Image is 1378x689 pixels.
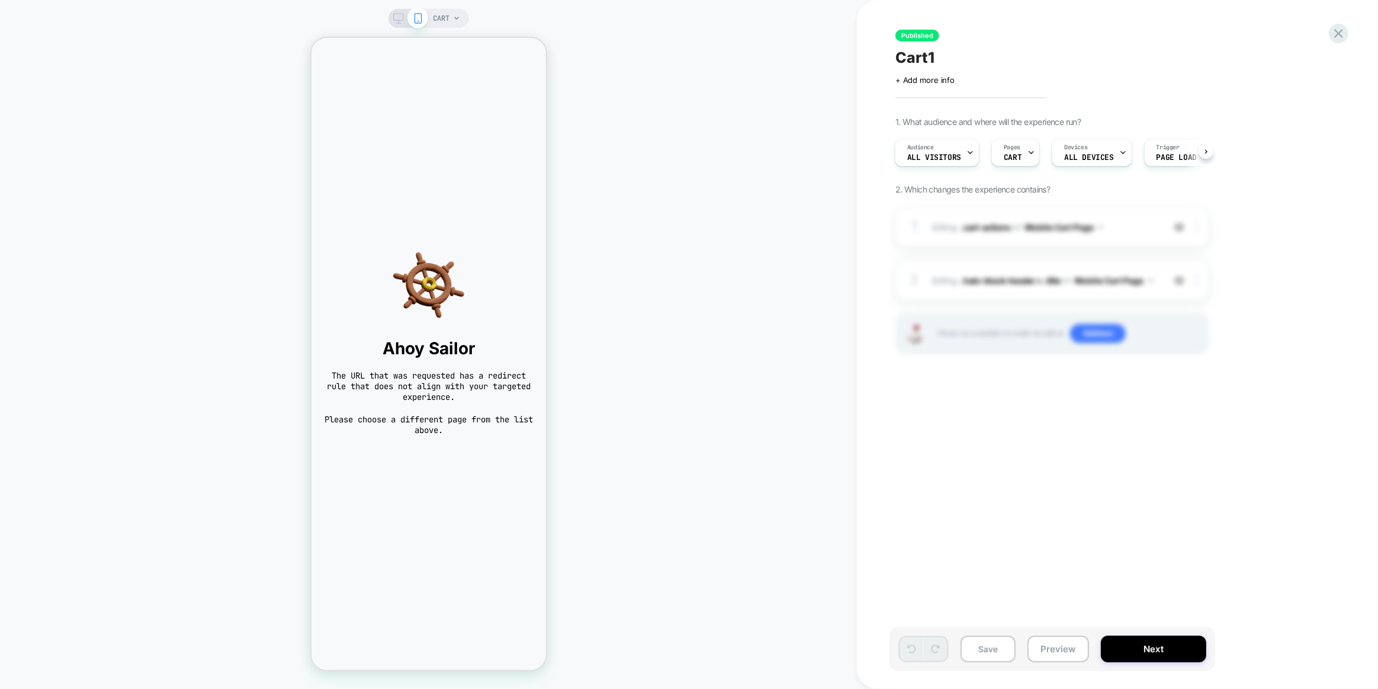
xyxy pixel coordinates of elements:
img: crossed eye [1174,222,1184,232]
img: crossed eye [1174,275,1184,286]
button: Save [961,636,1016,662]
span: Editing : [932,272,1158,289]
img: down arrow [1098,226,1103,229]
span: on [1063,273,1072,287]
span: Trigger [1157,143,1180,152]
img: Joystick [902,325,926,343]
span: All Visitors [907,153,961,162]
span: Hover on a section in order to edit or [938,324,1202,343]
button: Preview [1027,636,1089,662]
span: Ahoy Sailor [12,300,223,321]
span: Editing : [932,219,1158,236]
button: Next [1101,636,1206,662]
div: 2 [908,268,920,292]
span: Add new [1070,324,1126,343]
span: Please choose a different page from the list above. [12,376,223,398]
span: Audience [907,143,934,152]
img: close [1196,274,1198,287]
span: Cart1 [895,49,934,66]
span: CART [433,9,450,28]
span: 2. Which changes the experience contains? [895,184,1050,194]
span: Devices [1064,143,1087,152]
div: 1 [908,215,920,239]
span: on [1013,219,1022,234]
img: close [1196,220,1198,233]
button: Mobile Cart Page [1075,272,1154,289]
img: down arrow [1149,279,1154,282]
span: Pages [1004,143,1020,152]
span: 1. What audience and where will the experience run? [895,117,1081,127]
span: The URL that was requested has a redirect rule that does not align with your targeted experience. [12,332,223,364]
img: navigation helm [12,211,223,283]
span: Page Load [1157,153,1197,162]
span: ALL DEVICES [1064,153,1113,162]
button: Mobile Cart Page [1025,219,1103,236]
span: CART [1004,153,1022,162]
span: Published [895,30,939,41]
span: .cart-actions [961,222,1011,232]
span: .halo-block-header > .title [961,275,1061,285]
span: + Add more info [895,75,955,85]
